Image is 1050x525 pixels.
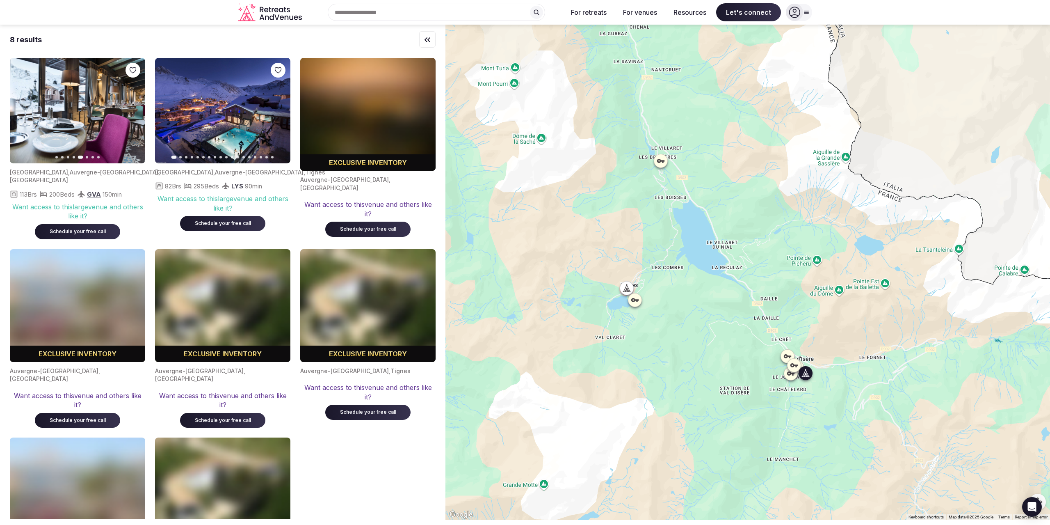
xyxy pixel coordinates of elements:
[300,200,436,218] div: Want access to this venue and others like it?
[86,156,88,158] button: Go to slide 6
[208,156,210,158] button: Go to slide 7
[155,375,213,382] span: [GEOGRAPHIC_DATA]
[242,156,245,158] button: Go to slide 13
[716,3,781,21] span: Let's connect
[225,156,228,158] button: Go to slide 10
[215,169,304,176] span: Auvergne-[GEOGRAPHIC_DATA]
[45,417,110,424] div: Schedule your free call
[300,184,358,191] span: [GEOGRAPHIC_DATA]
[10,202,145,221] div: Want access to this large venue and others like it?
[254,156,256,158] button: Go to slide 15
[190,220,256,227] div: Schedule your free call
[35,415,120,424] a: Schedule your free call
[20,190,37,199] span: 113 Brs
[171,156,177,159] button: Go to slide 1
[155,349,290,359] div: Exclusive inventory
[202,156,205,158] button: Go to slide 6
[237,156,239,158] button: Go to slide 12
[103,190,122,199] span: 150 min
[908,514,944,520] button: Keyboard shortcuts
[300,383,436,401] div: Want access to this venue and others like it?
[335,409,401,416] div: Schedule your free call
[260,156,262,158] button: Go to slide 16
[667,3,713,21] button: Resources
[300,249,436,362] img: Blurred cover image for a premium venue
[10,249,145,362] img: Blurred cover image for a premium venue
[180,218,265,227] a: Schedule your free call
[213,169,215,176] span: ,
[97,156,100,158] button: Go to slide 8
[998,515,1010,519] a: Terms
[245,182,262,190] span: 90 min
[68,169,70,176] span: ,
[335,226,401,233] div: Schedule your free call
[185,156,187,158] button: Go to slide 3
[87,190,101,198] span: GVA
[248,156,251,158] button: Go to slide 14
[10,375,68,382] span: [GEOGRAPHIC_DATA]
[10,34,42,45] div: 8 results
[1022,497,1042,517] div: Open Intercom Messenger
[61,156,64,158] button: Go to slide 2
[447,509,475,520] a: Open this area in Google Maps (opens a new window)
[231,156,233,158] button: Go to slide 11
[389,367,390,374] span: ,
[196,156,199,158] button: Go to slide 5
[564,3,613,21] button: For retreats
[98,367,100,374] span: ,
[265,156,268,158] button: Go to slide 17
[300,58,436,171] img: Blurred cover image for a premium venue
[155,58,290,163] img: Featured image for venue
[447,509,475,520] img: Google
[191,156,193,158] button: Go to slide 4
[55,156,58,158] button: Go to slide 1
[325,407,411,415] a: Schedule your free call
[300,158,436,167] div: Exclusive inventory
[10,349,145,359] div: Exclusive inventory
[949,515,993,519] span: Map data ©2025 Google
[155,194,290,213] div: Want access to this large venue and others like it?
[190,417,256,424] div: Schedule your free call
[325,224,411,232] a: Schedule your free call
[155,367,244,374] span: Auvergne-[GEOGRAPHIC_DATA]
[238,3,304,22] a: Visit the homepage
[214,156,216,158] button: Go to slide 8
[179,156,182,158] button: Go to slide 2
[231,182,243,190] span: LYS
[300,349,436,359] div: Exclusive inventory
[180,415,265,424] a: Schedule your free call
[300,176,389,183] span: Auvergne-[GEOGRAPHIC_DATA]
[244,367,245,374] span: ,
[1029,494,1046,510] button: Map camera controls
[10,391,145,410] div: Want access to this venue and others like it?
[10,169,68,176] span: [GEOGRAPHIC_DATA]
[10,177,68,183] span: [GEOGRAPHIC_DATA]
[10,367,98,374] span: Auvergne-[GEOGRAPHIC_DATA]
[78,156,83,159] button: Go to slide 5
[155,249,290,362] img: Blurred cover image for a premium venue
[49,190,75,199] span: 200 Beds
[70,169,158,176] span: Auvergne-[GEOGRAPHIC_DATA]
[300,367,389,374] span: Auvergne-[GEOGRAPHIC_DATA]
[616,3,664,21] button: For venues
[73,156,75,158] button: Go to slide 4
[155,169,213,176] span: [GEOGRAPHIC_DATA]
[165,182,181,190] span: 82 Brs
[10,58,145,163] img: Featured image for venue
[45,228,110,235] div: Schedule your free call
[238,3,304,22] svg: Retreats and Venues company logo
[67,156,69,158] button: Go to slide 3
[155,391,290,410] div: Want access to this venue and others like it?
[389,176,390,183] span: ,
[219,156,222,158] button: Go to slide 9
[91,156,94,158] button: Go to slide 7
[271,156,274,158] button: Go to slide 18
[390,367,411,374] span: Tignes
[194,182,219,190] span: 295 Beds
[35,227,120,235] a: Schedule your free call
[1015,515,1048,519] a: Report a map error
